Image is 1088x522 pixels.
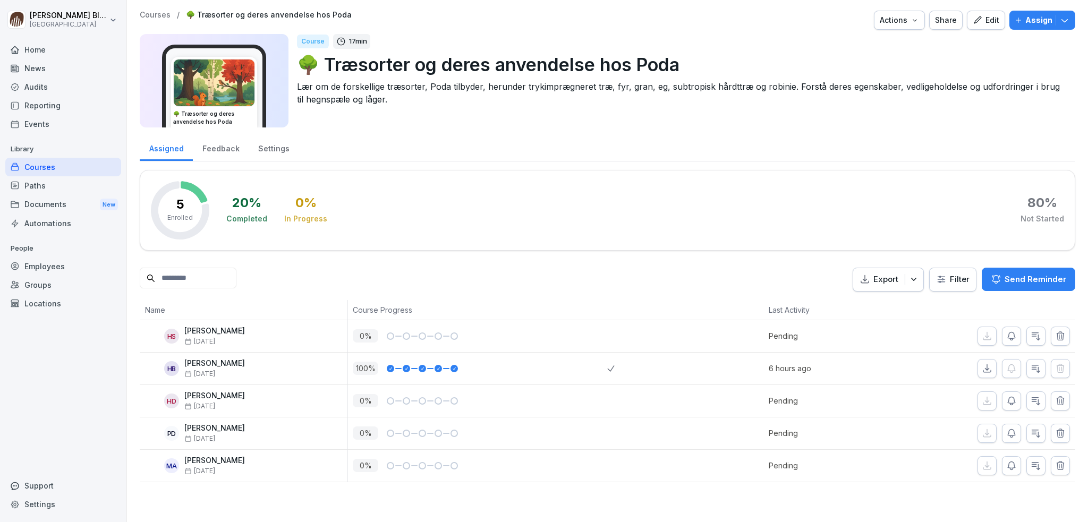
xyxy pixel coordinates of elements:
div: In Progress [284,213,327,224]
button: Assign [1009,11,1075,30]
p: 100 % [353,362,378,375]
a: DocumentsNew [5,195,121,215]
div: HB [164,361,179,376]
p: Name [145,304,342,315]
button: Export [853,268,924,292]
div: MA [164,458,179,473]
p: 0 % [353,329,378,343]
p: Pending [769,395,894,406]
p: [PERSON_NAME] [184,424,245,433]
span: [DATE] [184,467,215,475]
span: [DATE] [184,435,215,442]
a: News [5,59,121,78]
div: New [100,199,118,211]
a: Reporting [5,96,121,115]
a: Audits [5,78,121,96]
p: Pending [769,427,894,439]
p: Library [5,141,121,158]
div: Filter [936,274,970,285]
div: 20 % [232,196,261,209]
p: [PERSON_NAME] [184,359,245,368]
div: Actions [880,14,919,26]
p: [PERSON_NAME] Blaak [30,11,107,20]
div: 80 % [1027,196,1057,209]
a: Courses [140,11,171,20]
div: Edit [973,14,999,26]
div: HD [164,393,179,408]
button: Edit [967,11,1005,30]
p: Export [873,273,898,286]
p: Pending [769,330,894,341]
p: 🌳 Træsorter og deres anvendelse hos Poda [297,51,1067,78]
p: [GEOGRAPHIC_DATA] [30,21,107,28]
p: 17 min [349,36,367,47]
p: 0 % [353,426,378,440]
a: Settings [5,495,121,514]
a: Paths [5,176,121,195]
button: Filter [930,268,976,291]
p: 0 % [353,394,378,407]
p: 5 [176,198,184,211]
button: Actions [874,11,925,30]
h3: 🌳 Træsorter og deres anvendelse hos Poda [173,110,255,126]
span: [DATE] [184,403,215,410]
button: Share [929,11,963,30]
p: [PERSON_NAME] [184,456,245,465]
p: 6 hours ago [769,363,894,374]
div: Support [5,476,121,495]
p: [PERSON_NAME] [184,327,245,336]
p: 0 % [353,459,378,472]
p: [PERSON_NAME] [184,391,245,400]
a: Employees [5,257,121,276]
a: Assigned [140,134,193,161]
a: Home [5,40,121,59]
p: Course Progress [353,304,602,315]
div: Share [935,14,957,26]
p: People [5,240,121,257]
button: Send Reminder [982,268,1075,291]
p: Lær om de forskellige træsorter, Poda tilbyder, herunder trykimprægneret træ, fyr, gran, eg, subt... [297,80,1067,106]
a: Automations [5,214,121,233]
div: HS [164,329,179,344]
div: PD [164,426,179,441]
div: 0 % [295,196,317,209]
div: Documents [5,195,121,215]
a: Locations [5,294,121,313]
div: Not Started [1021,213,1064,224]
a: Courses [5,158,121,176]
a: Events [5,115,121,133]
a: Settings [249,134,299,161]
p: Last Activity [769,304,888,315]
span: [DATE] [184,370,215,378]
a: Groups [5,276,121,294]
span: [DATE] [184,338,215,345]
p: Pending [769,460,894,471]
img: gb4uxy99b9loxgm7rcriajjo.png [174,59,254,106]
div: Completed [226,213,267,224]
p: Enrolled [167,213,193,223]
a: 🌳 Træsorter og deres anvendelse hos Poda [186,11,352,20]
div: Course [297,35,329,48]
a: Feedback [193,134,249,161]
p: / [177,11,180,20]
p: Assign [1025,14,1052,26]
p: Send Reminder [1005,273,1066,285]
